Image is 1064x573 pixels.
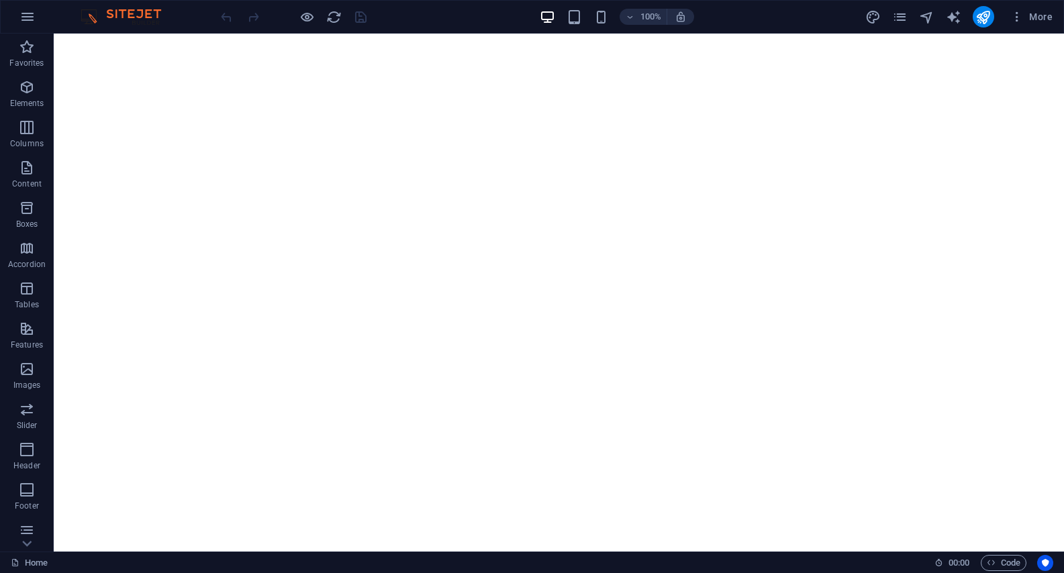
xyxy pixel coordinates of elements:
p: Tables [15,299,39,310]
button: pages [892,9,908,25]
button: design [865,9,881,25]
button: text_generator [946,9,962,25]
p: Slider [17,420,38,431]
span: : [958,558,960,568]
h6: 100% [640,9,661,25]
button: publish [973,6,994,28]
p: Features [11,340,43,350]
i: Design (Ctrl+Alt+Y) [865,9,881,25]
span: More [1010,10,1053,23]
p: Boxes [16,219,38,229]
p: Content [12,178,42,189]
span: 00 00 [949,555,969,571]
button: More [1005,6,1058,28]
button: navigator [919,9,935,25]
i: Pages (Ctrl+Alt+S) [892,9,908,25]
i: Publish [975,9,991,25]
button: 100% [620,9,667,25]
p: Elements [10,98,44,109]
p: Favorites [9,58,44,68]
i: AI Writer [946,9,961,25]
button: Usercentrics [1037,555,1053,571]
button: Code [981,555,1026,571]
button: reload [326,9,342,25]
p: Accordion [8,259,46,270]
i: On resize automatically adjust zoom level to fit chosen device. [675,11,687,23]
a: Click to cancel selection. Double-click to open Pages [11,555,48,571]
img: Editor Logo [77,9,178,25]
p: Footer [15,501,39,511]
i: Navigator [919,9,934,25]
button: Click here to leave preview mode and continue editing [299,9,315,25]
span: Code [987,555,1020,571]
p: Columns [10,138,44,149]
p: Images [13,380,41,390]
i: Reload page [326,9,342,25]
p: Header [13,460,40,471]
